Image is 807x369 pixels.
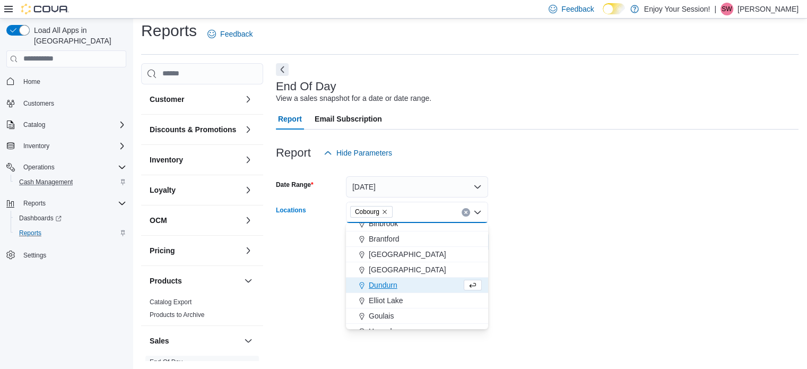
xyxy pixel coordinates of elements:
span: Hespeler [369,326,398,337]
button: Inventory [150,155,240,165]
a: Home [19,75,45,88]
button: [DATE] [346,176,488,198]
button: Hespeler [346,324,488,339]
button: Brantford [346,231,488,247]
button: Settings [2,247,131,262]
span: Products to Archive [150,311,204,319]
span: Operations [19,161,126,174]
span: Reports [19,229,41,237]
button: Loyalty [242,184,255,196]
a: Dashboards [11,211,131,226]
button: OCM [242,214,255,227]
h3: Loyalty [150,185,176,195]
button: Inventory [242,153,255,166]
label: Date Range [276,181,314,189]
span: Reports [19,197,126,210]
button: Sales [150,336,240,346]
span: Catalog [23,121,45,129]
button: Products [150,276,240,286]
span: [GEOGRAPHIC_DATA] [369,249,446,260]
button: Catalog [19,118,49,131]
a: Feedback [203,23,257,45]
span: Binbrook [369,218,398,229]
p: | [714,3,716,15]
button: Pricing [150,245,240,256]
span: Reports [15,227,126,239]
button: Catalog [2,117,131,132]
span: Settings [23,251,46,260]
nav: Complex example [6,70,126,290]
span: Customers [23,99,54,108]
a: Customers [19,97,58,110]
button: Reports [19,197,50,210]
h3: Pricing [150,245,175,256]
button: Reports [2,196,131,211]
span: Report [278,108,302,130]
button: Sales [242,334,255,347]
button: Hide Parameters [319,142,396,164]
a: Dashboards [15,212,66,225]
span: Dashboards [19,214,62,222]
span: End Of Day [150,358,183,366]
span: Home [23,78,40,86]
button: Loyalty [150,185,240,195]
span: Customers [19,97,126,110]
div: Sarah Wilson [721,3,733,15]
h1: Reports [141,20,197,41]
a: End Of Day [150,358,183,366]
button: Next [276,63,289,76]
h3: Discounts & Promotions [150,124,236,135]
span: Dashboards [15,212,126,225]
span: Brantford [369,234,400,244]
button: Products [242,274,255,287]
div: View a sales snapshot for a date or date range. [276,93,431,104]
a: Catalog Export [150,298,192,306]
span: Dark Mode [603,14,603,15]
button: Goulais [346,308,488,324]
button: Customer [242,93,255,106]
a: Cash Management [15,176,77,188]
span: Operations [23,163,55,171]
img: Cova [21,4,69,14]
h3: End Of Day [276,80,336,93]
button: Operations [19,161,59,174]
button: Inventory [2,139,131,153]
button: Cash Management [11,175,131,190]
span: Load All Apps in [GEOGRAPHIC_DATA] [30,25,126,46]
span: [GEOGRAPHIC_DATA] [369,264,446,275]
span: Cobourg [355,207,379,217]
span: Reports [23,199,46,208]
button: [GEOGRAPHIC_DATA] [346,247,488,262]
button: OCM [150,215,240,226]
span: Dundurn [369,280,397,290]
span: Inventory [19,140,126,152]
span: Settings [19,248,126,261]
button: Reports [11,226,131,241]
h3: Report [276,147,311,159]
h3: Products [150,276,182,286]
h3: Inventory [150,155,183,165]
button: [GEOGRAPHIC_DATA] [346,262,488,278]
button: Elliot Lake [346,293,488,308]
button: Dundurn [346,278,488,293]
span: Email Subscription [315,108,382,130]
p: Enjoy Your Session! [644,3,710,15]
span: Catalog Export [150,298,192,306]
button: Remove Cobourg from selection in this group [381,209,388,215]
button: Home [2,74,131,89]
span: Feedback [561,4,594,14]
button: Binbrook [346,216,488,231]
h3: Customer [150,94,184,105]
button: Operations [2,160,131,175]
div: Products [141,296,263,325]
button: Inventory [19,140,54,152]
h3: Sales [150,336,169,346]
a: Settings [19,249,50,262]
span: Catalog [19,118,126,131]
a: Reports [15,227,46,239]
span: SW [722,3,732,15]
p: [PERSON_NAME] [737,3,799,15]
button: Pricing [242,244,255,257]
button: Discounts & Promotions [150,124,240,135]
h3: OCM [150,215,167,226]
